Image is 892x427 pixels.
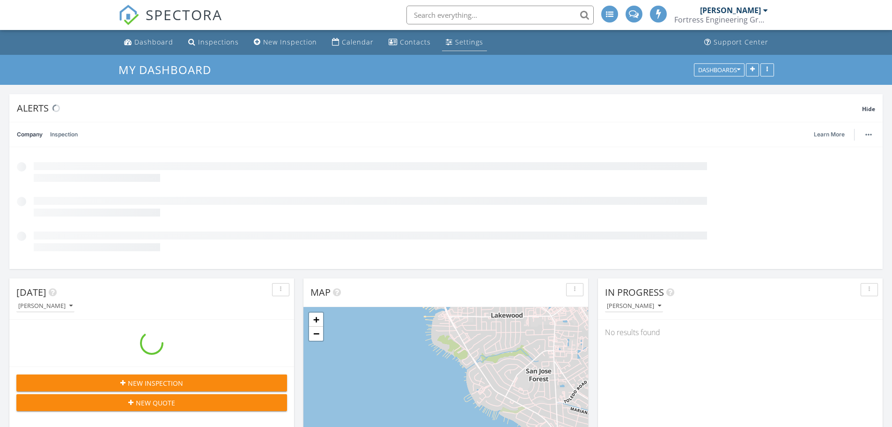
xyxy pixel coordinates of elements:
div: [PERSON_NAME] [607,303,661,309]
div: Alerts [17,102,862,114]
div: No results found [598,320,883,345]
a: Zoom in [309,313,323,327]
span: In Progress [605,286,664,299]
a: Dashboard [120,34,177,51]
a: Settings [442,34,487,51]
button: Dashboards [694,63,745,76]
a: Support Center [700,34,772,51]
span: SPECTORA [146,5,222,24]
a: Calendar [328,34,377,51]
div: Calendar [342,37,374,46]
div: Settings [455,37,483,46]
a: Inspections [184,34,243,51]
img: ellipsis-632cfdd7c38ec3a7d453.svg [865,134,872,135]
button: [PERSON_NAME] [16,300,74,313]
span: Hide [862,105,875,113]
button: [PERSON_NAME] [605,300,663,313]
button: New Inspection [16,375,287,391]
span: Map [310,286,331,299]
span: [DATE] [16,286,46,299]
div: Fortress Engineering Group LLC [674,15,768,24]
div: Inspections [198,37,239,46]
div: Contacts [400,37,431,46]
a: Learn More [814,130,850,139]
div: [PERSON_NAME] [700,6,761,15]
div: Support Center [714,37,768,46]
div: Dashboard [134,37,173,46]
a: My Dashboard [118,62,219,77]
div: New Inspection [263,37,317,46]
a: Company [17,122,43,147]
a: Contacts [385,34,435,51]
input: Search everything... [406,6,594,24]
a: Zoom out [309,327,323,341]
a: SPECTORA [118,13,222,32]
span: New Inspection [128,378,183,388]
div: [PERSON_NAME] [18,303,73,309]
a: New Inspection [250,34,321,51]
div: Dashboards [698,67,740,73]
span: New Quote [136,398,175,408]
a: Inspection [50,122,78,147]
img: The Best Home Inspection Software - Spectora [118,5,139,25]
button: New Quote [16,394,287,411]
